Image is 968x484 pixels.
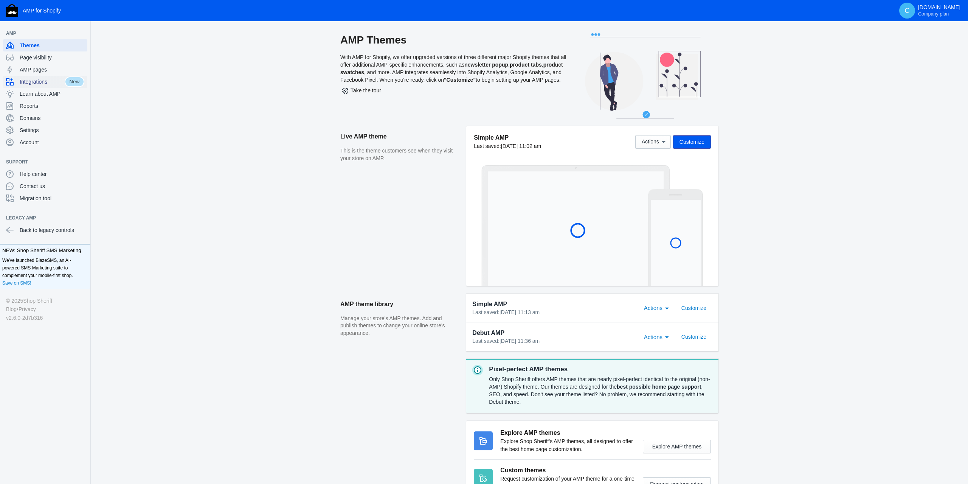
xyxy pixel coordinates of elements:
[3,136,87,148] a: Account
[918,11,949,17] span: Company plan
[3,124,87,136] a: Settings
[20,226,84,234] span: Back to legacy controls
[340,294,459,315] h2: AMP theme library
[20,102,84,110] span: Reports
[2,279,31,287] a: Save on SMS!
[3,51,87,64] a: Page visibility
[19,305,36,313] a: Privacy
[489,374,712,407] div: Only Shop Sheriff offers AMP themes that are nearly pixel-perfect identical to the original (non-...
[3,64,87,76] a: AMP pages
[644,303,673,312] mat-select: Actions
[644,334,662,340] span: Actions
[20,139,84,146] span: Account
[20,182,84,190] span: Contact us
[644,305,662,311] span: Actions
[681,334,706,340] span: Customize
[643,440,711,453] button: Explore AMP themes
[6,297,84,305] div: © 2025
[918,4,960,17] p: [DOMAIN_NAME]
[675,333,712,339] a: Customize
[644,332,673,341] mat-select: Actions
[3,100,87,112] a: Reports
[6,158,77,166] span: Support
[6,214,77,222] span: Legacy AMP
[20,54,84,61] span: Page visibility
[23,297,52,305] a: Shop Sheriff
[20,126,84,134] span: Settings
[500,309,540,315] span: [DATE] 11:13 am
[340,62,563,75] b: product swatches
[635,135,671,149] button: Actions
[342,87,381,93] span: Take the tour
[472,338,635,345] div: Last saved:
[6,305,17,313] a: Blog
[3,192,87,204] a: Migration tool
[3,224,87,236] a: Back to legacy controls
[77,32,89,35] button: Add a sales channel
[500,428,635,437] h3: Explore AMP themes
[472,300,507,309] span: Simple AMP
[340,315,459,337] p: Manage your store's AMP themes. Add and publish themes to change your online store's appearance.
[20,66,84,73] span: AMP pages
[500,466,635,475] h3: Custom themes
[6,314,84,322] div: v2.6.0-2d7b316
[489,365,712,374] p: Pixel-perfect AMP themes
[20,114,84,122] span: Domains
[340,126,459,147] h2: Live AMP theme
[444,77,476,83] b: "Customize"
[673,135,711,149] button: Customize
[642,139,659,145] span: Actions
[675,330,712,344] button: Customize
[77,216,89,219] button: Add a sales channel
[675,304,712,310] a: Customize
[20,90,84,98] span: Learn about AMP
[20,170,84,178] span: Help center
[3,88,87,100] a: Learn about AMP
[3,180,87,192] a: Contact us
[3,39,87,51] a: Themes
[648,189,703,286] img: Mobile frame
[3,112,87,124] a: Domains
[472,328,504,338] span: Debut AMP
[340,33,567,47] h2: AMP Themes
[474,134,541,142] h5: Simple AMP
[6,4,18,17] img: Shop Sheriff Logo
[20,195,84,202] span: Migration tool
[340,147,459,162] p: This is the theme customers see when they visit your store on AMP.
[472,309,635,316] div: Last saved:
[501,143,541,149] span: [DATE] 11:02 am
[500,437,635,453] p: Explore Shop Sheriff's AMP themes, all designed to offer the best home page customization.
[3,76,87,88] a: IntegrationsNew
[77,160,89,163] button: Add a sales channel
[6,30,77,37] span: AMP
[20,78,65,86] span: Integrations
[675,301,712,315] button: Customize
[903,7,911,14] span: C
[617,384,701,390] strong: best possible home page support
[65,76,84,87] span: New
[20,42,84,49] span: Themes
[500,338,540,344] span: [DATE] 11:36 am
[474,142,541,150] div: Last saved:
[679,139,704,145] span: Customize
[510,62,542,68] b: product tabs
[464,62,508,68] b: newsletter popup
[6,305,84,313] div: •
[930,446,959,475] iframe: Drift Widget Chat Controller
[340,84,383,97] button: Take the tour
[681,305,706,311] span: Customize
[23,8,61,14] span: AMP for Shopify
[340,33,567,126] div: With AMP for Shopify, we offer upgraded versions of three different major Shopify themes that all...
[481,165,670,286] img: Laptop frame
